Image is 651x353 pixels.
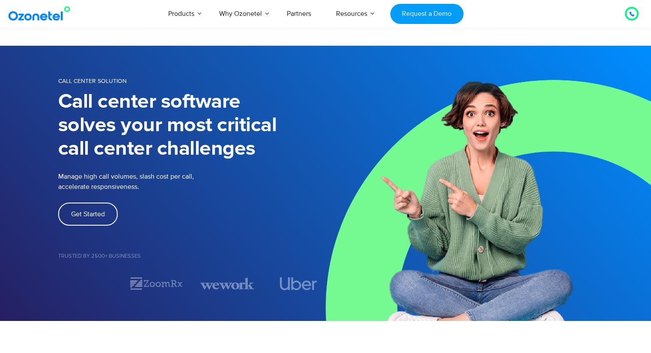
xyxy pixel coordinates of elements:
[200,276,254,291] div: 3 / 7
[71,211,105,218] span: Get Started
[58,171,251,192] p: Manage high call volumes, slash cost per call, accelerate responsiveness.
[58,203,118,226] a: Get Started
[58,279,112,289] div: 1 / 7
[200,276,254,291] img: wework
[58,253,326,259] h5: Trusted by 2500+ Businesses
[129,276,183,291] div: 2 / 7
[390,4,464,24] a: Request a Demo
[58,90,326,161] h1: Call center software solves your most critical call center challenges
[129,276,183,291] img: zoomrx
[58,77,127,85] span: Call Center Solution
[58,276,326,291] div: Image Carousel
[271,277,325,290] div: 4 / 7
[280,277,317,290] img: uber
